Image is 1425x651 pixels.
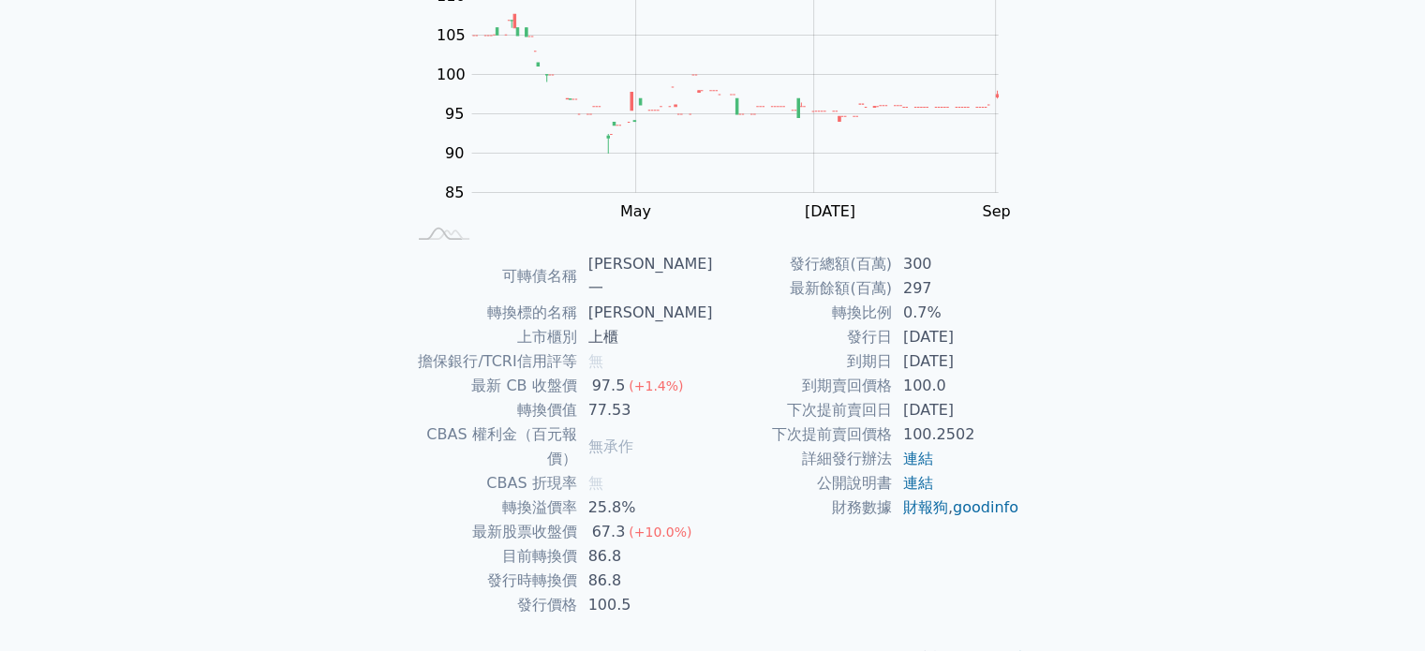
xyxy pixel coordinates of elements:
tspan: 100 [437,66,466,83]
td: 0.7% [892,301,1020,325]
td: 上櫃 [577,325,713,349]
td: 轉換標的名稱 [406,301,577,325]
td: 到期日 [713,349,892,374]
span: (+1.4%) [629,378,683,393]
td: 300 [892,252,1020,276]
td: 最新股票收盤價 [406,520,577,544]
tspan: 85 [445,184,464,201]
td: 77.53 [577,398,713,422]
td: CBAS 折現率 [406,471,577,496]
td: 到期賣回價格 [713,374,892,398]
span: 無承作 [588,437,633,455]
div: 67.3 [588,520,630,544]
td: 可轉債名稱 [406,252,577,301]
td: 發行日 [713,325,892,349]
td: 轉換溢價率 [406,496,577,520]
span: 無 [588,352,603,370]
td: 發行時轉換價 [406,569,577,593]
td: 財務數據 [713,496,892,520]
td: 公開說明書 [713,471,892,496]
td: 86.8 [577,569,713,593]
td: [PERSON_NAME]一 [577,252,713,301]
span: 無 [588,474,603,492]
a: 連結 [903,474,933,492]
td: 擔保銀行/TCRI信用評等 [406,349,577,374]
td: [DATE] [892,398,1020,422]
td: 發行總額(百萬) [713,252,892,276]
td: [DATE] [892,325,1020,349]
tspan: May [620,202,651,220]
td: 上市櫃別 [406,325,577,349]
td: 100.5 [577,593,713,617]
td: [DATE] [892,349,1020,374]
td: 25.8% [577,496,713,520]
div: 97.5 [588,374,630,398]
tspan: [DATE] [805,202,855,220]
td: 下次提前賣回日 [713,398,892,422]
tspan: Sep [982,202,1010,220]
td: 最新餘額(百萬) [713,276,892,301]
a: 財報狗 [903,498,948,516]
td: 100.2502 [892,422,1020,447]
td: 下次提前賣回價格 [713,422,892,447]
td: 297 [892,276,1020,301]
tspan: 105 [437,26,466,44]
td: 轉換比例 [713,301,892,325]
td: 發行價格 [406,593,577,617]
td: 100.0 [892,374,1020,398]
td: 86.8 [577,544,713,569]
a: goodinfo [953,498,1018,516]
tspan: 90 [445,144,464,162]
span: (+10.0%) [629,525,691,540]
td: 最新 CB 收盤價 [406,374,577,398]
td: 轉換價值 [406,398,577,422]
a: 連結 [903,450,933,467]
td: 目前轉換價 [406,544,577,569]
tspan: 95 [445,105,464,123]
td: , [892,496,1020,520]
td: CBAS 權利金（百元報價） [406,422,577,471]
td: [PERSON_NAME] [577,301,713,325]
td: 詳細發行辦法 [713,447,892,471]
